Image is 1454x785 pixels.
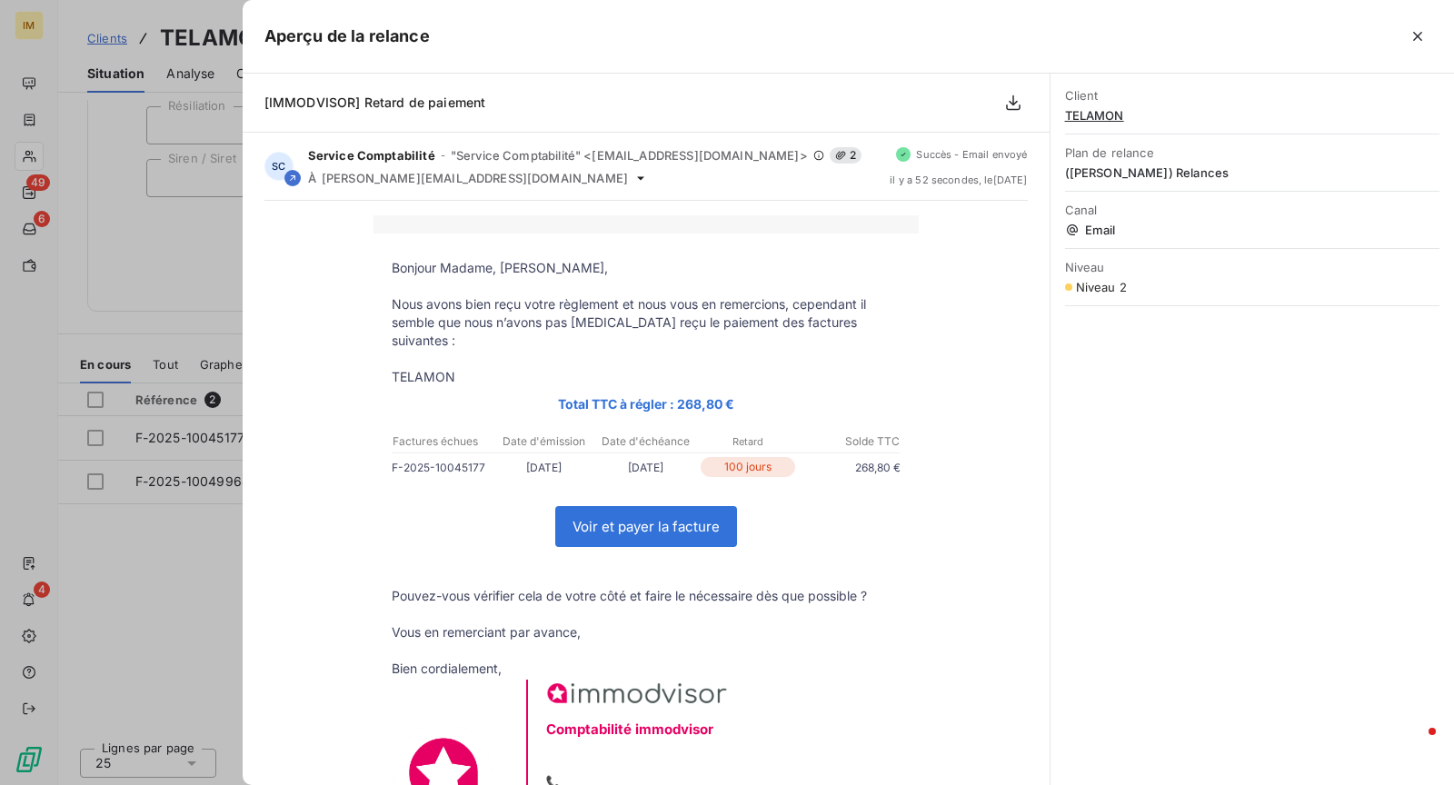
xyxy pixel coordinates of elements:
[393,433,493,450] p: Factures échues
[451,148,808,163] span: "Service Comptabilité" <[EMAIL_ADDRESS][DOMAIN_NAME]>
[392,660,901,678] p: Bien cordialement,
[264,94,486,110] span: [IMMODVISOR] Retard de paiement
[264,152,294,181] div: SC
[916,149,1027,160] span: Succès - Email envoyé
[1065,203,1439,217] span: Canal
[392,458,493,477] p: F-2025-10045177
[890,174,1027,185] span: il y a 52 secondes , le [DATE]
[392,368,901,386] p: TELAMON
[1065,260,1439,274] span: Niveau
[264,24,430,49] h5: Aperçu de la relance
[1065,165,1439,180] span: ([PERSON_NAME]) Relances
[392,259,901,277] p: Bonjour Madame, [PERSON_NAME],
[392,587,901,605] p: Pouvez-vous vérifier cela de votre côté et faire le nécessaire dès que possible ?
[441,150,445,161] span: -
[322,171,628,185] span: [PERSON_NAME][EMAIL_ADDRESS][DOMAIN_NAME]
[596,433,696,450] p: Date d'échéance
[494,433,594,450] p: Date d'émission
[800,433,900,450] p: Solde TTC
[308,148,435,163] span: Service Comptabilité
[1392,723,1436,767] iframe: Intercom live chat
[1065,145,1439,160] span: Plan de relance
[546,681,728,706] img: IMMODVISOR
[698,433,798,450] p: Retard
[546,720,713,738] strong: Comptabilité immodvisor
[701,457,795,477] p: 100 jours
[595,458,697,477] p: [DATE]
[799,458,901,477] p: 268,80 €
[556,507,736,546] a: Voir et payer la facture
[493,458,595,477] p: [DATE]
[1076,280,1127,294] span: Niveau 2
[392,295,901,350] p: Nous avons bien reçu votre règlement et nous vous en remercions, cependant il semble que nous n’a...
[1065,108,1439,123] span: TELAMON
[392,623,901,641] p: Vous en remerciant par avance,
[1065,223,1439,237] span: Email
[308,171,316,185] span: À
[1065,88,1439,103] span: Client
[392,393,901,414] p: Total TTC à régler : 268,80 €
[830,147,861,164] span: 2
